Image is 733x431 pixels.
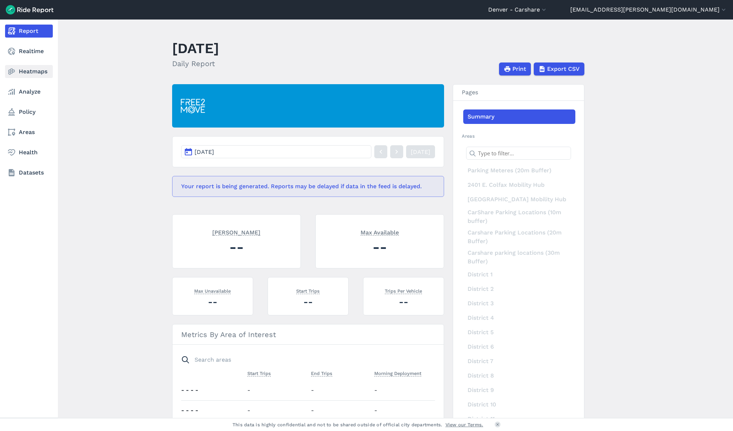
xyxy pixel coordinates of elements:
div: District 10 [463,397,575,412]
div: [GEOGRAPHIC_DATA] Mobility Hub [463,192,575,207]
div: District 2 [463,282,575,296]
td: - [371,380,435,400]
td: - [308,400,372,420]
span: Trips Per Vehicle [385,287,422,294]
span: Export CSV [547,65,580,73]
button: Denver - Carshare [488,5,547,14]
a: Areas [5,126,53,139]
div: District 6 [463,340,575,354]
span: End Trips [311,369,332,376]
span: [PERSON_NAME] [212,228,260,236]
div: District 9 [463,383,575,397]
span: Start Trips [247,369,271,376]
span: [DATE] [195,148,214,155]
span: Morning Deployment [374,369,421,376]
div: CarShare Parking Locations (10m buffer) [463,207,575,227]
a: Analyze [5,85,53,98]
button: Start Trips [247,369,271,378]
button: [EMAIL_ADDRESS][PERSON_NAME][DOMAIN_NAME] [570,5,727,14]
a: Heatmaps [5,65,53,78]
div: -- [324,237,435,257]
a: Policy [5,105,53,118]
div: District 3 [463,296,575,311]
th: - - - - [181,380,245,400]
div: -- [277,296,340,308]
span: Start Trips [296,287,320,294]
span: Max Unavailable [194,287,231,294]
div: Carshare parking locations (30m Buffer) [463,247,575,267]
a: View our Terms. [446,421,483,428]
button: [DATE] [181,145,371,158]
td: - [244,380,308,400]
button: Morning Deployment [374,369,421,378]
a: [DATE] [406,145,435,158]
h1: [DATE] [172,38,219,58]
h2: Daily Report [172,58,219,69]
a: Health [5,146,53,159]
button: End Trips [311,369,332,378]
span: Print [512,65,526,73]
a: Summary [463,109,575,124]
span: Max Available [361,228,399,236]
div: -- [181,237,292,257]
div: -- [181,296,244,308]
h3: Metrics By Area of Interest [172,324,444,345]
button: Print [499,63,531,76]
div: District 11 [463,412,575,426]
div: District 1 [463,267,575,282]
input: Type to filter... [466,147,571,160]
a: Realtime [5,45,53,58]
div: District 8 [463,368,575,383]
div: District 4 [463,311,575,325]
td: - [244,400,308,420]
td: - [308,380,372,400]
div: Carshare Parking Locations (20m Buffer) [463,227,575,247]
div: Parking Meteres (20m Buffer) [463,163,575,178]
div: Your report is being generated. Reports may be delayed if data in the feed is delayed. [172,176,444,197]
th: - - - - [181,400,245,420]
h2: Areas [462,133,575,139]
div: District 5 [463,325,575,340]
div: -- [372,296,435,308]
img: Free2Move [181,96,221,116]
td: - [371,400,435,420]
img: Ride Report [6,5,54,14]
a: Report [5,25,53,38]
h3: Pages [453,85,584,101]
div: 2401 E. Colfax Mobility Hub [463,178,575,192]
a: Datasets [5,166,53,179]
div: District 7 [463,354,575,368]
input: Search areas [177,353,431,366]
button: Export CSV [534,63,584,76]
